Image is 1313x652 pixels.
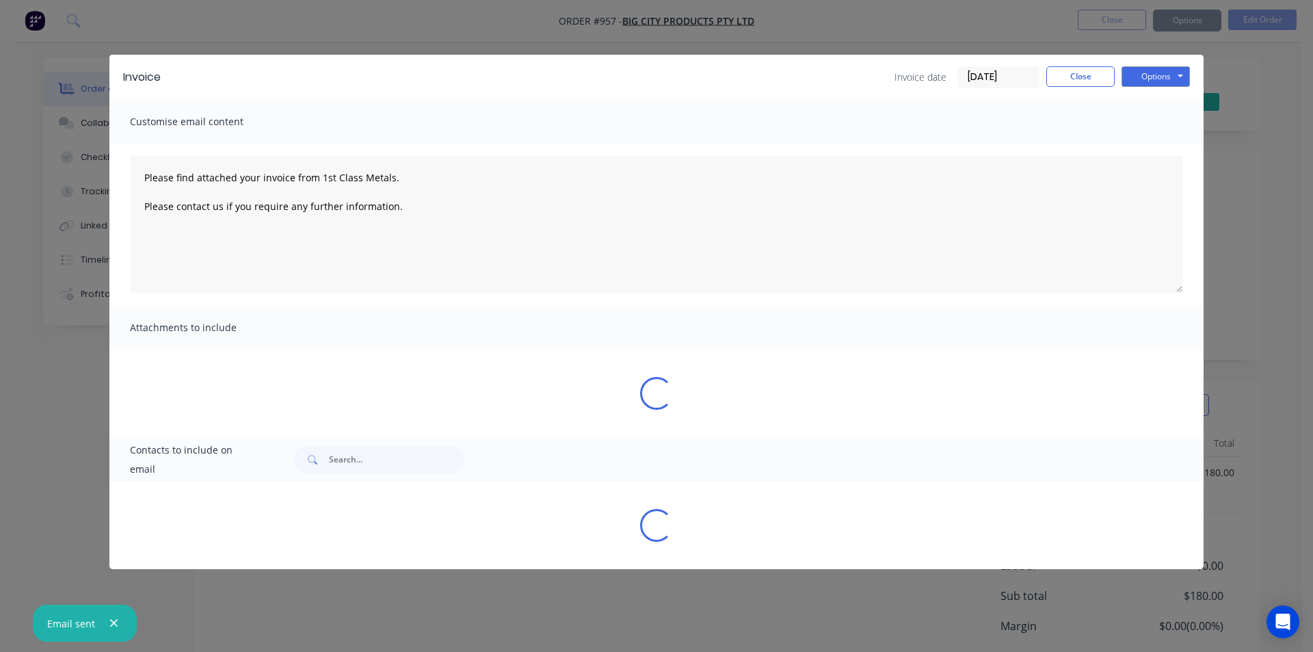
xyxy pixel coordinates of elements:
[894,70,946,84] span: Invoice date
[47,616,95,631] div: Email sent
[1122,66,1190,87] button: Options
[130,156,1183,293] textarea: Please find attached your invoice from 1st Class Metals. Please contact us if you require any fur...
[329,446,464,473] input: Search...
[130,441,259,479] span: Contacts to include on email
[1046,66,1115,87] button: Close
[1266,605,1299,638] div: Open Intercom Messenger
[130,112,280,131] span: Customise email content
[123,69,161,86] div: Invoice
[130,318,280,337] span: Attachments to include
